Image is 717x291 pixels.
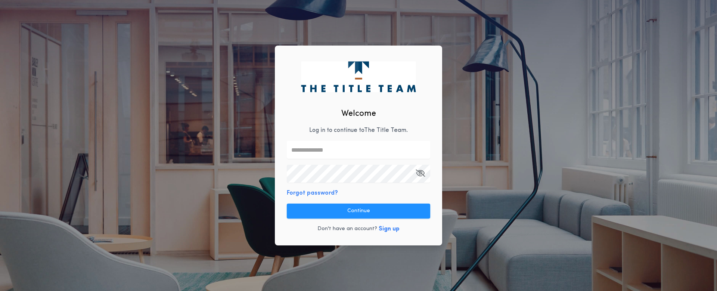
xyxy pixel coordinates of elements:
button: Sign up [379,225,400,233]
img: logo [301,61,416,92]
p: Don't have an account? [317,225,377,233]
button: Continue [287,204,430,219]
button: Forgot password? [287,189,338,198]
h2: Welcome [341,108,376,120]
p: Log in to continue to The Title Team . [309,126,408,135]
